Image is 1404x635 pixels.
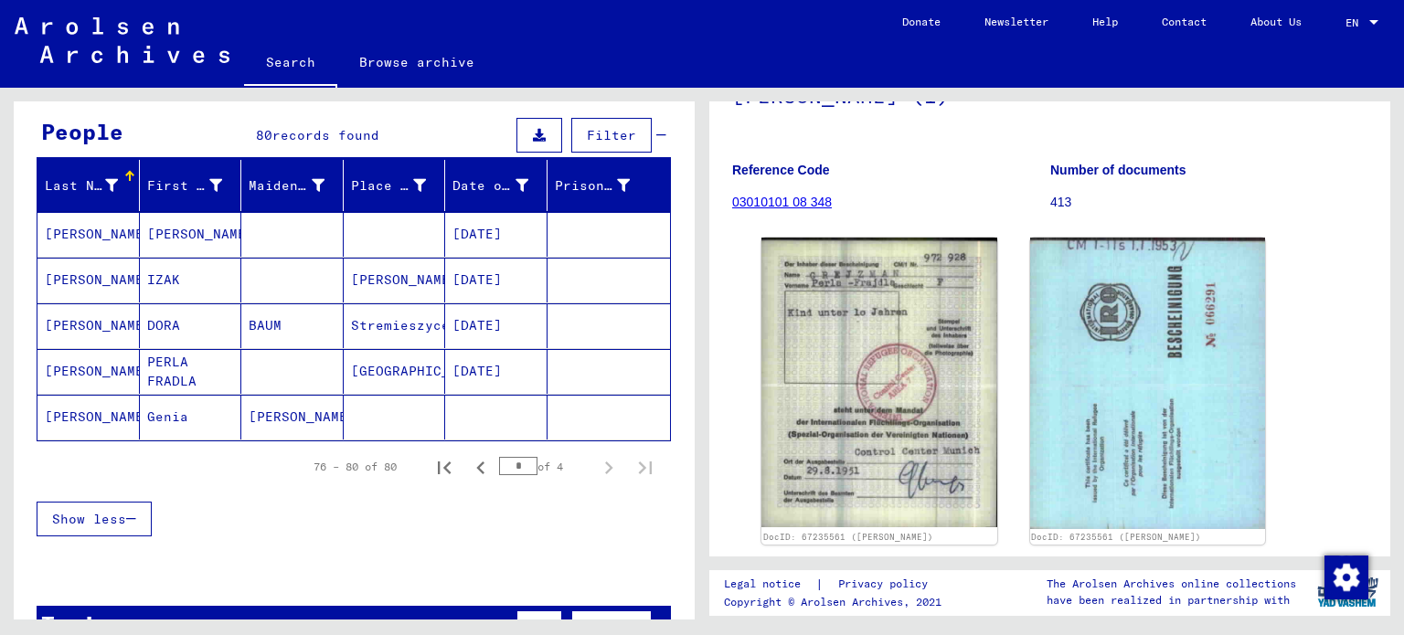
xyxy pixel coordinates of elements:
[590,449,627,485] button: Next page
[555,171,654,200] div: Prisoner #
[445,212,548,257] mat-cell: [DATE]
[1314,569,1382,615] img: yv_logo.png
[337,40,496,84] a: Browse archive
[37,303,140,348] mat-cell: [PERSON_NAME]
[571,118,652,153] button: Filter
[1324,555,1367,598] div: Change consent
[314,459,397,475] div: 76 – 80 of 80
[587,127,636,143] span: Filter
[1324,556,1368,599] img: Change consent
[724,575,815,594] a: Legal notice
[1345,16,1366,29] span: EN
[1030,238,1266,529] img: 002.jpg
[52,511,126,527] span: Show less
[824,575,950,594] a: Privacy policy
[37,395,140,439] mat-cell: [PERSON_NAME]
[763,532,933,542] a: DocID: 67235561 ([PERSON_NAME])
[140,349,242,394] mat-cell: PERLA FRADLA
[426,449,463,485] button: First page
[140,303,242,348] mat-cell: DORA
[41,115,123,148] div: People
[445,349,548,394] mat-cell: [DATE]
[445,160,548,211] mat-header-cell: Date of Birth
[272,127,379,143] span: records found
[1047,592,1296,609] p: have been realized in partnership with
[140,258,242,302] mat-cell: IZAK
[463,449,499,485] button: Previous page
[147,176,223,196] div: First Name
[15,17,229,63] img: Arolsen_neg.svg
[37,212,140,257] mat-cell: [PERSON_NAME]
[140,160,242,211] mat-header-cell: First Name
[351,176,427,196] div: Place of Birth
[724,594,950,610] p: Copyright © Arolsen Archives, 2021
[37,258,140,302] mat-cell: [PERSON_NAME]
[249,171,347,200] div: Maiden Name
[344,258,446,302] mat-cell: [PERSON_NAME]
[241,303,344,348] mat-cell: BAUM
[344,303,446,348] mat-cell: Stremieszyce
[732,195,832,209] a: 03010101 08 348
[548,160,671,211] mat-header-cell: Prisoner #
[732,163,830,177] b: Reference Code
[37,502,152,536] button: Show less
[37,160,140,211] mat-header-cell: Last Name
[140,395,242,439] mat-cell: Genia
[1050,163,1186,177] b: Number of documents
[761,238,997,526] img: 001.jpg
[37,349,140,394] mat-cell: [PERSON_NAME]
[452,171,551,200] div: Date of Birth
[256,127,272,143] span: 80
[45,171,141,200] div: Last Name
[45,176,118,196] div: Last Name
[445,303,548,348] mat-cell: [DATE]
[140,212,242,257] mat-cell: [PERSON_NAME]
[244,40,337,88] a: Search
[555,176,631,196] div: Prisoner #
[241,395,344,439] mat-cell: [PERSON_NAME]
[452,176,528,196] div: Date of Birth
[344,349,446,394] mat-cell: [GEOGRAPHIC_DATA]
[249,176,324,196] div: Maiden Name
[1047,576,1296,592] p: The Arolsen Archives online collections
[724,575,950,594] div: |
[147,171,246,200] div: First Name
[351,171,450,200] div: Place of Birth
[241,160,344,211] mat-header-cell: Maiden Name
[1031,532,1201,542] a: DocID: 67235561 ([PERSON_NAME])
[1050,193,1367,212] p: 413
[627,449,664,485] button: Last page
[344,160,446,211] mat-header-cell: Place of Birth
[499,458,590,475] div: of 4
[445,258,548,302] mat-cell: [DATE]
